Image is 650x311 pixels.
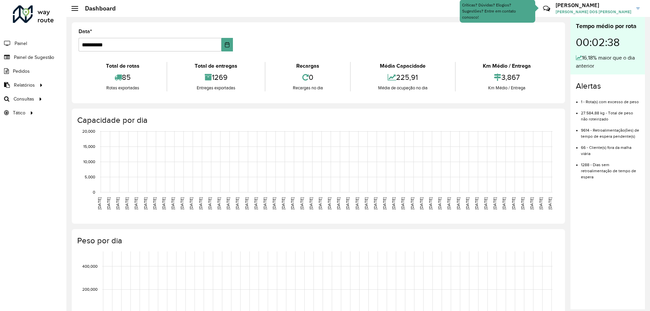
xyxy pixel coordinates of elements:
[267,85,348,91] div: Recargas no dia
[309,197,313,209] text: [DATE]
[14,54,54,61] span: Painel de Sugestão
[465,197,470,209] text: [DATE]
[161,197,166,209] text: [DATE]
[502,197,506,209] text: [DATE]
[80,62,165,70] div: Total de rotas
[14,82,35,89] span: Relatórios
[352,85,453,91] div: Média de ocupação no dia
[77,236,558,246] h4: Peso por dia
[457,85,557,91] div: Km Médio / Entrega
[152,197,157,209] text: [DATE]
[556,2,631,8] h3: [PERSON_NAME]
[400,197,405,209] text: [DATE]
[581,139,640,157] li: 66 - Cliente(s) fora da malha viária
[483,197,488,209] text: [DATE]
[520,197,525,209] text: [DATE]
[581,157,640,180] li: 1288 - Dias sem retroalimentação de tempo de espera
[474,197,479,209] text: [DATE]
[327,197,331,209] text: [DATE]
[169,62,263,70] div: Total de entregas
[382,197,387,209] text: [DATE]
[352,70,453,85] div: 225,91
[493,197,497,209] text: [DATE]
[221,38,233,51] button: Choose Date
[93,190,95,194] text: 0
[539,197,543,209] text: [DATE]
[82,129,95,134] text: 20,000
[244,197,249,209] text: [DATE]
[511,197,516,209] text: [DATE]
[83,159,95,164] text: 10,000
[189,197,193,209] text: [DATE]
[106,197,111,209] text: [DATE]
[79,27,92,36] label: Data
[428,197,433,209] text: [DATE]
[198,197,203,209] text: [DATE]
[456,197,460,209] text: [DATE]
[290,197,295,209] text: [DATE]
[576,31,640,54] div: 00:02:38
[373,197,377,209] text: [DATE]
[169,70,263,85] div: 1269
[576,81,640,91] h4: Alertas
[581,105,640,122] li: 27.584,88 kg - Total de peso não roteirizado
[115,197,120,209] text: [DATE]
[345,197,350,209] text: [DATE]
[263,197,267,209] text: [DATE]
[419,197,424,209] text: [DATE]
[169,85,263,91] div: Entregas exportadas
[217,197,221,209] text: [DATE]
[364,197,368,209] text: [DATE]
[410,197,414,209] text: [DATE]
[556,9,631,15] span: [PERSON_NAME] DOS [PERSON_NAME]
[82,264,97,268] text: 400,000
[539,1,554,16] a: Contato Rápido
[143,197,148,209] text: [DATE]
[82,287,97,292] text: 200,000
[77,115,558,125] h4: Capacidade por dia
[281,197,285,209] text: [DATE]
[437,197,442,209] text: [DATE]
[267,70,348,85] div: 0
[581,122,640,139] li: 9614 - Retroalimentação(ões) de tempo de espera pendente(s)
[391,197,396,209] text: [DATE]
[171,197,175,209] text: [DATE]
[80,70,165,85] div: 85
[208,197,212,209] text: [DATE]
[97,197,102,209] text: [DATE]
[180,197,184,209] text: [DATE]
[254,197,258,209] text: [DATE]
[355,197,359,209] text: [DATE]
[13,109,25,116] span: Tático
[581,94,640,105] li: 1 - Rota(s) com excesso de peso
[235,197,239,209] text: [DATE]
[125,197,129,209] text: [DATE]
[134,197,138,209] text: [DATE]
[318,197,322,209] text: [DATE]
[272,197,276,209] text: [DATE]
[78,5,116,12] h2: Dashboard
[548,197,552,209] text: [DATE]
[457,62,557,70] div: Km Médio / Entrega
[352,62,453,70] div: Média Capacidade
[529,197,534,209] text: [DATE]
[226,197,230,209] text: [DATE]
[80,85,165,91] div: Rotas exportadas
[14,95,34,103] span: Consultas
[576,54,640,70] div: 16,18% maior que o dia anterior
[447,197,451,209] text: [DATE]
[83,144,95,149] text: 15,000
[457,70,557,85] div: 3,867
[13,68,30,75] span: Pedidos
[267,62,348,70] div: Recargas
[15,40,27,47] span: Painel
[576,22,640,31] div: Tempo médio por rota
[300,197,304,209] text: [DATE]
[336,197,341,209] text: [DATE]
[85,175,95,179] text: 5,000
